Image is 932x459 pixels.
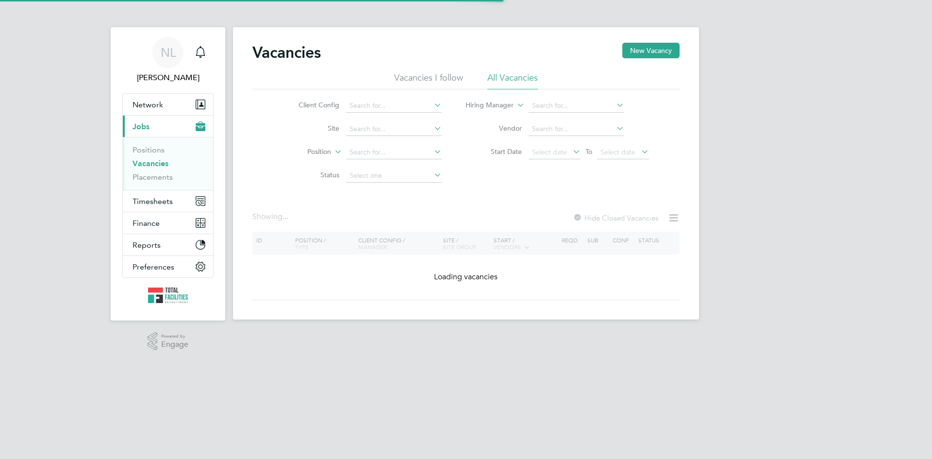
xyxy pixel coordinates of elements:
[161,46,176,59] span: NL
[122,288,214,303] a: Go to home page
[133,219,160,228] span: Finance
[123,94,213,115] button: Network
[283,124,339,133] label: Site
[161,340,188,349] span: Engage
[346,99,442,113] input: Search for...
[148,288,188,303] img: tfrecruitment-logo-retina.png
[133,262,174,272] span: Preferences
[529,122,624,136] input: Search for...
[283,101,339,109] label: Client Config
[133,197,173,206] span: Timesheets
[123,256,213,277] button: Preferences
[529,99,624,113] input: Search for...
[133,172,173,182] a: Placements
[111,27,225,321] nav: Main navigation
[123,212,213,234] button: Finance
[133,159,168,168] a: Vacancies
[466,147,522,156] label: Start Date
[346,122,442,136] input: Search for...
[252,43,321,62] h2: Vacancies
[532,148,567,156] span: Select date
[122,72,214,84] span: Nicola Lawrence
[133,100,163,109] span: Network
[148,332,189,351] a: Powered byEngage
[133,240,161,250] span: Reports
[123,116,213,137] button: Jobs
[133,122,150,131] span: Jobs
[122,37,214,84] a: NL[PERSON_NAME]
[600,148,635,156] span: Select date
[123,190,213,212] button: Timesheets
[487,72,538,89] li: All Vacancies
[252,212,290,222] div: Showing
[622,43,680,58] button: New Vacancy
[283,170,339,179] label: Status
[582,145,595,158] span: To
[346,146,442,159] input: Search for...
[133,145,165,154] a: Positions
[161,332,188,340] span: Powered by
[346,169,442,183] input: Select one
[458,101,514,110] label: Hiring Manager
[123,234,213,255] button: Reports
[123,137,213,190] div: Jobs
[394,72,463,89] li: Vacancies I follow
[275,147,331,157] label: Position
[283,212,288,221] span: ...
[573,213,658,222] label: Hide Closed Vacancies
[466,124,522,133] label: Vendor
